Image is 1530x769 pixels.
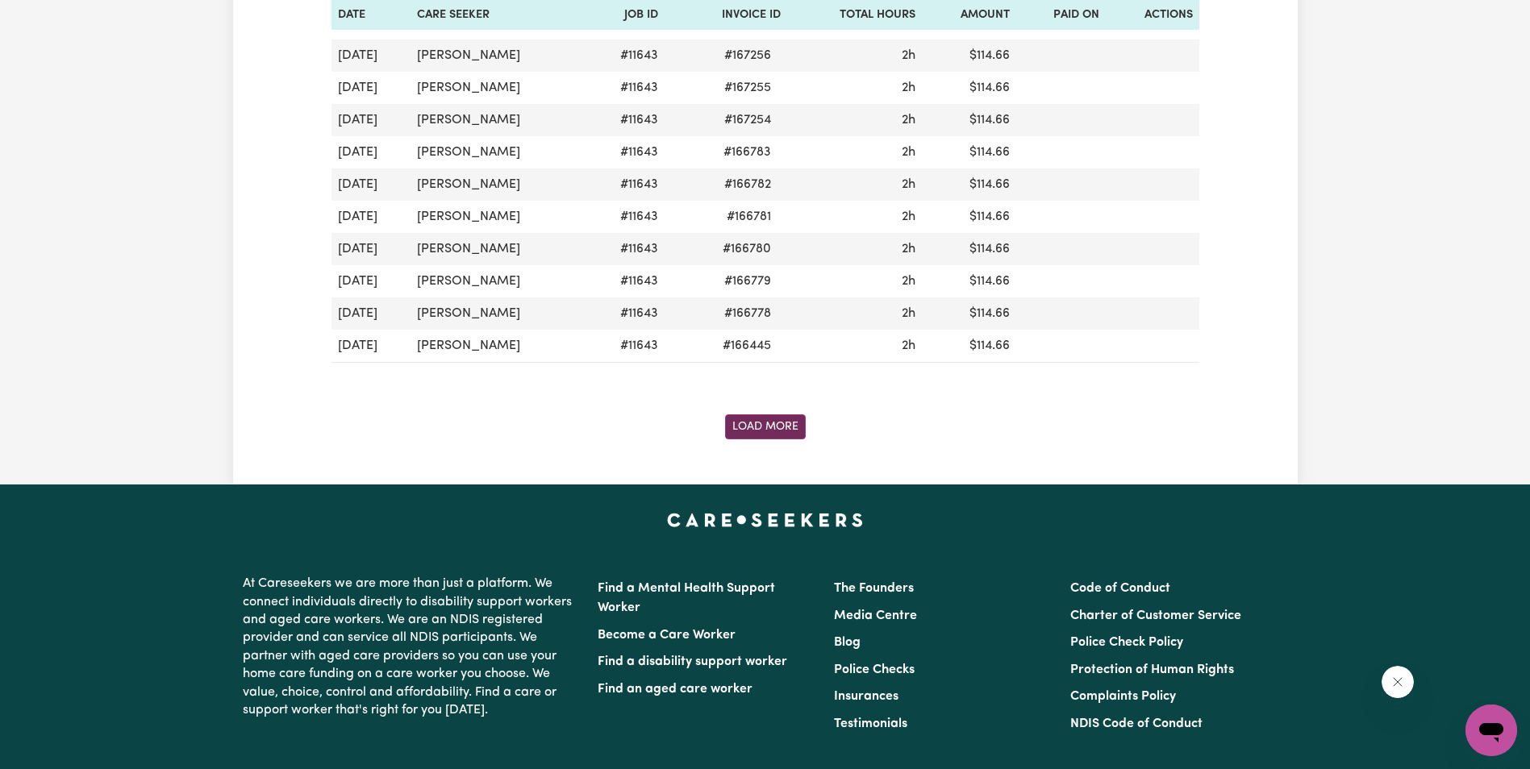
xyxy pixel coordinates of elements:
[715,304,781,323] span: # 166778
[667,513,863,526] a: Careseekers home page
[715,46,781,65] span: # 167256
[331,136,411,168] td: [DATE]
[922,39,1016,72] td: $ 114.66
[902,178,915,191] span: 2 hours
[331,233,411,265] td: [DATE]
[834,717,907,730] a: Testimonials
[717,207,781,227] span: # 166781
[834,582,914,595] a: The Founders
[331,104,411,136] td: [DATE]
[331,330,411,363] td: [DATE]
[922,72,1016,104] td: $ 114.66
[902,49,915,62] span: 2 hours
[587,330,665,363] td: # 11643
[411,330,587,363] td: [PERSON_NAME]
[331,72,411,104] td: [DATE]
[1070,717,1203,730] a: NDIS Code of Conduct
[1070,609,1241,622] a: Charter of Customer Service
[922,168,1016,201] td: $ 114.66
[587,168,665,201] td: # 11643
[834,663,915,676] a: Police Checks
[902,114,915,127] span: 2 hours
[834,636,861,649] a: Blog
[10,11,98,24] span: Need any help?
[902,307,915,320] span: 2 hours
[715,272,781,291] span: # 166779
[714,143,781,162] span: # 166783
[1070,690,1176,703] a: Complaints Policy
[922,265,1016,297] td: $ 114.66
[1070,663,1234,676] a: Protection of Human Rights
[411,233,587,265] td: [PERSON_NAME]
[725,414,806,439] button: Fetch older invoices
[331,39,411,72] td: [DATE]
[587,297,665,330] td: # 11643
[331,297,411,330] td: [DATE]
[331,168,411,201] td: [DATE]
[598,629,736,642] a: Become a Care Worker
[715,110,781,130] span: # 167254
[411,104,587,136] td: [PERSON_NAME]
[902,210,915,223] span: 2 hours
[922,201,1016,233] td: $ 114.66
[902,339,915,352] span: 2 hours
[411,201,587,233] td: [PERSON_NAME]
[922,297,1016,330] td: $ 114.66
[902,146,915,159] span: 2 hours
[598,582,775,614] a: Find a Mental Health Support Worker
[598,683,752,696] a: Find an aged care worker
[587,201,665,233] td: # 11643
[587,265,665,297] td: # 11643
[411,39,587,72] td: [PERSON_NAME]
[902,275,915,288] span: 2 hours
[587,136,665,168] td: # 11643
[587,39,665,72] td: # 11643
[902,243,915,256] span: 2 hours
[713,239,781,259] span: # 166780
[834,690,898,703] a: Insurances
[587,72,665,104] td: # 11643
[411,136,587,168] td: [PERSON_NAME]
[1070,636,1183,649] a: Police Check Policy
[598,655,787,668] a: Find a disability support worker
[922,330,1016,363] td: $ 114.66
[411,265,587,297] td: [PERSON_NAME]
[1382,666,1414,698] iframe: Close message
[713,336,781,355] span: # 166445
[587,233,665,265] td: # 11643
[331,201,411,233] td: [DATE]
[834,609,917,622] a: Media Centre
[411,72,587,104] td: [PERSON_NAME]
[922,233,1016,265] td: $ 114.66
[715,175,781,194] span: # 166782
[411,297,587,330] td: [PERSON_NAME]
[331,265,411,297] td: [DATE]
[922,104,1016,136] td: $ 114.66
[902,81,915,94] span: 2 hours
[715,78,781,98] span: # 167255
[587,104,665,136] td: # 11643
[411,168,587,201] td: [PERSON_NAME]
[1070,582,1170,595] a: Code of Conduct
[922,136,1016,168] td: $ 114.66
[243,568,578,725] p: At Careseekers we are more than just a platform. We connect individuals directly to disability su...
[1465,705,1517,756] iframe: Button to launch messaging window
